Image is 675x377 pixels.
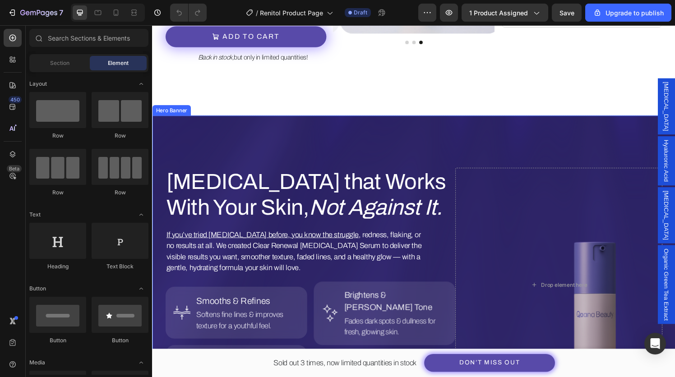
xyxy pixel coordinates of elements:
[585,4,671,22] button: Upgrade to publish
[29,285,46,293] span: Button
[174,288,194,308] img: gempages_578849715588694913-0ddb94b3-677a-449a-ab02-26c12bd8a928.png
[14,1,180,23] button: Add to cart
[199,301,306,324] p: Fades dark spots & dullness for fresh, glowing skin.
[528,59,537,110] span: [MEDICAL_DATA]
[269,16,273,20] button: Dot
[134,355,148,370] span: Toggle open
[14,211,283,257] p: , redness, flaking, or no results at all. We created Clear Renewal [MEDICAL_DATA] Serum to delive...
[50,59,69,67] span: Section
[402,266,450,273] div: Drop element here
[462,4,548,22] button: 1 product assigned
[282,340,417,359] button: Don’t Miss Out
[134,77,148,91] span: Toggle open
[552,4,582,22] button: Save
[593,8,664,18] div: Upgrade to publish
[528,171,537,222] span: [MEDICAL_DATA]
[152,25,675,377] iframe: Design area
[9,96,22,103] div: 450
[29,262,86,271] div: Heading
[559,9,574,17] span: Save
[170,4,207,22] div: Undo/Redo
[92,132,148,140] div: Row
[528,231,537,306] span: Organic Green Tea Extract
[199,273,306,299] p: Brightens & [PERSON_NAME] Tone
[29,80,47,88] span: Layout
[262,16,265,20] button: Dot
[469,8,528,18] span: 1 product assigned
[29,211,41,219] span: Text
[14,213,213,221] u: If you’ve tried [MEDICAL_DATA] before, you know the struggle
[47,28,161,39] p: but only in limited quantities!
[2,84,38,92] div: Hero Banner
[260,8,323,18] span: Renitol Product Page
[134,281,148,296] span: Toggle open
[29,188,86,197] div: Row
[14,148,314,204] h2: [MEDICAL_DATA] that Works With Your Skin,
[92,188,148,197] div: Row
[108,59,129,67] span: Element
[92,262,148,271] div: Text Block
[528,119,537,162] span: Hyaluronic Acid
[29,132,86,140] div: Row
[47,30,84,37] i: Back in stock,
[7,165,22,172] div: Beta
[125,344,273,356] p: Sold out 3 times, now limited quantities in stock
[644,333,666,354] div: Open Intercom Messenger
[276,16,280,20] button: Dot
[4,4,67,22] button: 7
[29,359,45,367] span: Media
[29,29,148,47] input: Search Sections & Elements
[45,294,153,317] p: Softens fine lines & improves texture for a youthful feel.
[59,7,63,18] p: 7
[318,346,381,354] div: Don’t Miss Out
[162,177,301,202] i: Not Against It.
[73,7,132,18] div: Add to cart
[45,279,153,292] p: Smooths & Refines
[354,9,367,17] span: Draft
[134,207,148,222] span: Toggle open
[92,336,148,345] div: Button
[256,8,258,18] span: /
[32,28,43,39] img: gempages_578849715588694913-f2d2585d-ac84-4a5b-bd7f-d8fad97c5481.gif
[29,336,86,345] div: Button
[20,288,41,308] img: gempages_578849715588694913-95ffc8ea-177e-478f-ba59-2b4e1dbe0c95.png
